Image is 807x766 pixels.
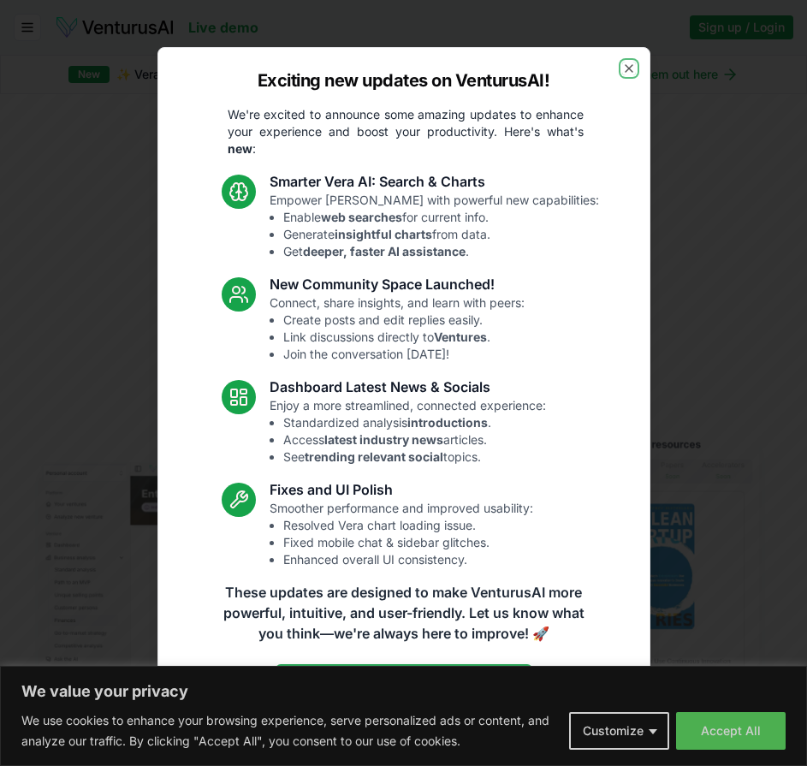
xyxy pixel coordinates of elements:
[270,377,546,397] h3: Dashboard Latest News & Socials
[270,274,525,294] h3: New Community Space Launched!
[283,312,525,329] li: Create posts and edit replies easily.
[283,243,599,260] li: Get .
[283,551,533,568] li: Enhanced overall UI consistency.
[214,106,597,157] p: We're excited to announce some amazing updates to enhance your experience and boost your producti...
[283,431,546,448] li: Access articles.
[283,414,546,431] li: Standardized analysis .
[283,534,533,551] li: Fixed mobile chat & sidebar glitches.
[258,68,550,92] h2: Exciting new updates on VenturusAI!
[283,209,599,226] li: Enable for current info.
[321,210,402,224] strong: web searches
[270,397,546,466] p: Enjoy a more streamlined, connected experience:
[270,500,533,568] p: Smoother performance and improved usability:
[270,294,525,363] p: Connect, share insights, and learn with peers:
[335,227,432,241] strong: insightful charts
[305,449,443,464] strong: trending relevant social
[283,226,599,243] li: Generate from data.
[324,432,443,447] strong: latest industry news
[283,448,546,466] li: See topics.
[303,244,466,258] strong: deeper, faster AI assistance
[270,192,599,260] p: Empower [PERSON_NAME] with powerful new capabilities:
[283,517,533,534] li: Resolved Vera chart loading issue.
[283,329,525,346] li: Link discussions directly to .
[276,664,532,698] a: Read the full announcement on our blog!
[212,582,596,644] p: These updates are designed to make VenturusAI more powerful, intuitive, and user-friendly. Let us...
[228,141,252,156] strong: new
[283,346,525,363] li: Join the conversation [DATE]!
[407,415,488,430] strong: introductions
[270,479,533,500] h3: Fixes and UI Polish
[270,171,599,192] h3: Smarter Vera AI: Search & Charts
[434,330,487,344] strong: Ventures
